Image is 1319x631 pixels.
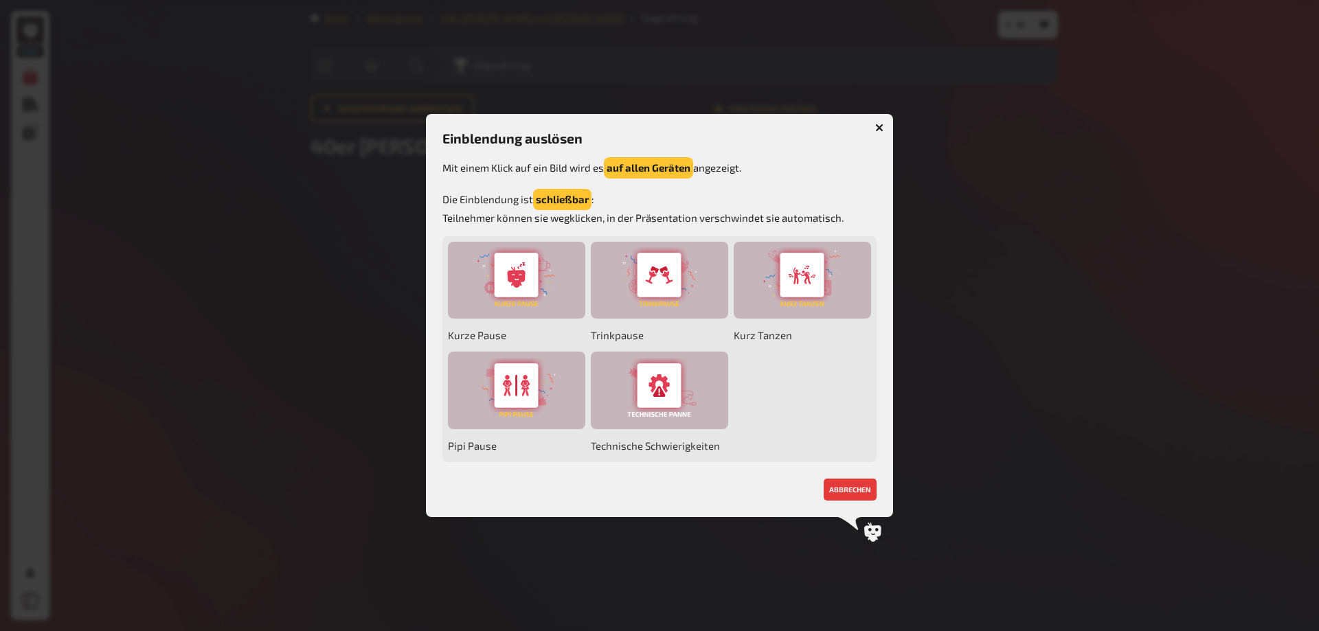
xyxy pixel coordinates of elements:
[591,352,728,429] div: Technische Schwierigkeiten
[734,242,871,319] div: Kurz Tanzen
[824,479,877,501] button: abbrechen
[734,324,871,346] span: Kurz Tanzen
[442,189,877,226] p: Die Einblendung ist : Teilnehmer können sie wegklicken, in der Präsentation verschwindet sie auto...
[448,435,585,457] span: Pipi Pause
[442,130,877,146] h3: Einblendung auslösen
[448,324,585,346] span: Kurze Pause
[448,352,585,429] div: Pipi Pause
[448,242,585,319] div: Kurze Pause
[591,324,728,346] span: Trinkpause
[604,157,693,179] button: auf allen Geräten
[591,435,728,457] span: Technische Schwierigkeiten
[533,189,591,210] button: schließbar
[442,157,877,179] p: Mit einem Klick auf ein Bild wird es angezeigt.
[591,242,728,319] div: Trinkpause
